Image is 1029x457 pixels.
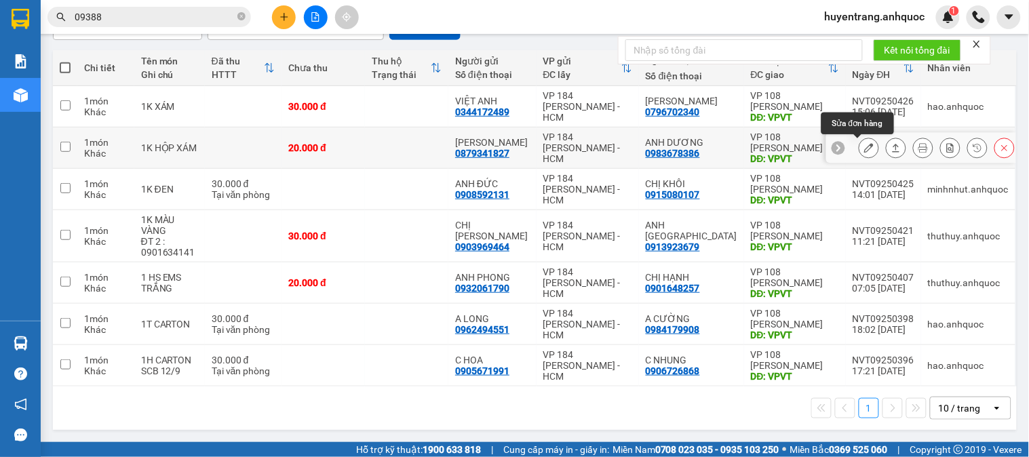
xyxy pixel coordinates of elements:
[455,272,530,283] div: ANH PHONG
[288,62,358,73] div: Chưa thu
[646,137,737,148] div: ANH DƯƠNG
[84,106,128,117] div: Khác
[950,6,959,16] sup: 1
[751,241,839,252] div: DĐ: VPVT
[751,112,839,123] div: DĐ: VPVT
[141,365,198,376] div: SCB 12/9
[751,90,839,112] div: VP 108 [PERSON_NAME]
[859,138,879,158] div: Sửa đơn hàng
[543,349,632,382] div: VP 184 [PERSON_NAME] - HCM
[646,106,700,117] div: 0796702340
[455,96,530,106] div: VIỆT ANH
[886,138,906,158] div: Giao hàng
[455,241,509,252] div: 0903969464
[928,101,1009,112] div: hao.anhquoc
[543,308,632,340] div: VP 184 [PERSON_NAME] - HCM
[1003,11,1015,23] span: caret-down
[288,231,358,241] div: 30.000 đ
[853,69,904,80] div: Ngày ĐH
[141,319,198,330] div: 1T CARTON
[212,365,275,376] div: Tại văn phòng
[543,173,632,205] div: VP 184 [PERSON_NAME] - HCM
[537,50,639,86] th: Toggle SortBy
[130,13,162,27] span: Nhận:
[237,12,246,20] span: close-circle
[84,225,128,236] div: 1 món
[141,142,198,153] div: 1K HỘP XÁM
[853,189,914,200] div: 14:01 [DATE]
[830,444,888,455] strong: 0369 525 060
[942,11,954,23] img: icon-new-feature
[853,106,914,117] div: 15:06 [DATE]
[141,236,198,258] div: ĐT 2 : 0901634141
[141,56,198,66] div: Tên món
[372,56,431,66] div: Thu hộ
[751,153,839,164] div: DĐ: VPVT
[646,313,737,324] div: A CƯỜNG
[130,60,239,77] div: ANH THƯỢNG
[928,319,1009,330] div: hao.anhquoc
[14,398,27,411] span: notification
[898,442,900,457] span: |
[744,50,846,86] th: Toggle SortBy
[455,283,509,294] div: 0932061790
[751,349,839,371] div: VP 108 [PERSON_NAME]
[853,324,914,335] div: 18:02 [DATE]
[212,178,275,189] div: 30.000 đ
[874,39,961,61] button: Kết nối tổng đài
[423,444,481,455] strong: 1900 633 818
[939,401,981,415] div: 10 / trang
[12,9,29,29] img: logo-vxr
[455,220,530,241] div: CHỊ LINH
[543,266,632,299] div: VP 184 [PERSON_NAME] - HCM
[288,277,358,288] div: 20.000 đ
[14,88,28,102] img: warehouse-icon
[783,447,787,452] span: ⚪️
[491,442,493,457] span: |
[12,44,120,60] div: BÁC TRƯỜNG
[972,39,982,49] span: close
[212,355,275,365] div: 30.000 đ
[14,54,28,68] img: solution-icon
[928,184,1009,195] div: minhnhut.anhquoc
[84,148,128,159] div: Khác
[543,132,632,164] div: VP 184 [PERSON_NAME] - HCM
[646,220,737,241] div: ANH THỤY
[237,11,246,24] span: close-circle
[853,313,914,324] div: NVT09250398
[455,178,530,189] div: ANH ĐỨC
[928,277,1009,288] div: thuthuy.anhquoc
[455,148,509,159] div: 0879341827
[304,5,328,29] button: file-add
[84,189,128,200] div: Khác
[821,113,894,134] div: Sửa đơn hàng
[455,313,530,324] div: A LONG
[212,313,275,324] div: 30.000 đ
[455,355,530,365] div: C HOA
[992,403,1003,414] svg: open
[212,324,275,335] div: Tại văn phòng
[455,324,509,335] div: 0962494551
[12,12,120,44] div: VP 108 [PERSON_NAME]
[751,195,839,205] div: DĐ: VPVT
[751,69,828,80] div: ĐC giao
[751,132,839,153] div: VP 108 [PERSON_NAME]
[84,62,128,73] div: Chi tiết
[954,445,963,454] span: copyright
[141,69,198,80] div: Ghi chú
[751,220,839,241] div: VP 108 [PERSON_NAME]
[646,324,700,335] div: 0984179908
[272,5,296,29] button: plus
[751,330,839,340] div: DĐ: VPVT
[973,11,985,23] img: phone-icon
[14,367,27,380] span: question-circle
[853,365,914,376] div: 17:21 [DATE]
[455,137,530,148] div: ANH HUY
[455,56,530,66] div: Người gửi
[751,371,839,382] div: DĐ: VPVT
[14,429,27,441] span: message
[141,272,198,294] div: 1 HS EMS TRẮNG
[853,96,914,106] div: NVT09250426
[751,173,839,195] div: VP 108 [PERSON_NAME]
[646,241,700,252] div: 0913923679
